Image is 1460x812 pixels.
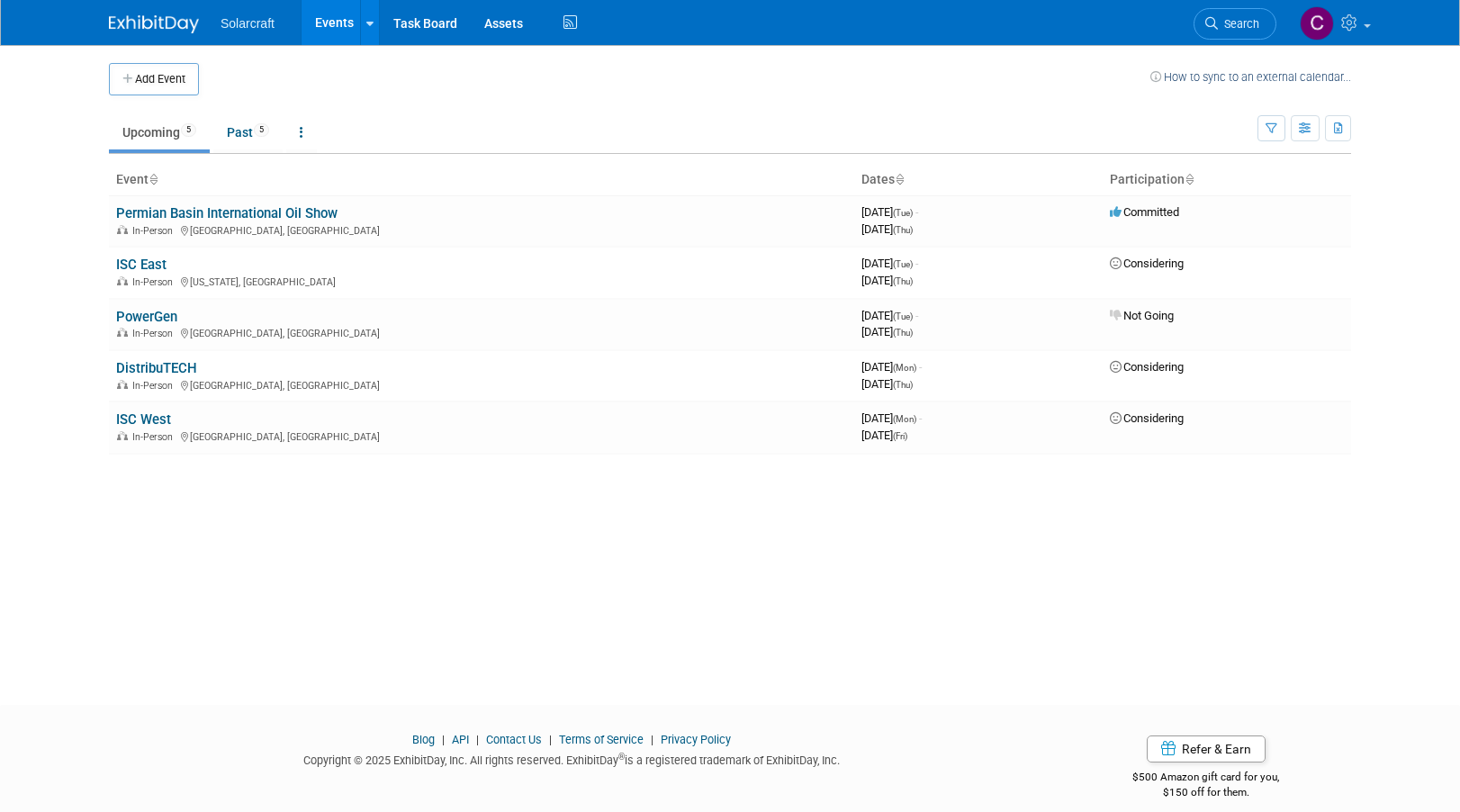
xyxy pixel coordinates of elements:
a: API [452,733,469,746]
span: (Thu) [893,276,913,286]
a: Search [1194,8,1276,40]
div: [GEOGRAPHIC_DATA], [GEOGRAPHIC_DATA] [116,377,847,392]
span: Search [1218,17,1259,31]
span: [DATE] [861,274,913,287]
span: [DATE] [861,325,913,338]
span: | [437,733,449,746]
span: [DATE] [861,257,918,270]
span: - [919,411,922,425]
span: [DATE] [861,429,907,442]
span: In-Person [132,431,178,443]
span: Considering [1110,411,1184,425]
span: Solarcraft [221,16,275,31]
a: Contact Us [486,733,542,746]
a: Sort by Participation Type [1185,172,1194,186]
span: - [915,309,918,322]
span: (Fri) [893,431,907,441]
span: 5 [181,123,196,137]
span: [DATE] [861,360,922,374]
span: | [472,733,483,746]
div: [GEOGRAPHIC_DATA], [GEOGRAPHIC_DATA] [116,429,847,443]
th: Dates [854,165,1103,195]
a: ISC East [116,257,167,273]
span: (Thu) [893,380,913,390]
span: [DATE] [861,205,918,219]
span: In-Person [132,225,178,237]
span: - [915,205,918,219]
a: DistribuTECH [116,360,197,376]
a: ISC West [116,411,171,428]
button: Add Event [109,63,199,95]
img: In-Person Event [117,225,128,234]
a: Blog [412,733,435,746]
span: [DATE] [861,309,918,322]
span: Not Going [1110,309,1174,322]
img: Chuck Goding [1300,6,1334,41]
a: Upcoming5 [109,115,210,149]
span: 5 [254,123,269,137]
span: Considering [1110,360,1184,374]
span: | [545,733,556,746]
span: (Mon) [893,363,916,373]
img: In-Person Event [117,380,128,389]
img: In-Person Event [117,276,128,285]
a: Past5 [213,115,283,149]
span: [DATE] [861,377,913,391]
span: (Thu) [893,328,913,338]
span: (Tue) [893,311,913,321]
img: In-Person Event [117,431,128,440]
a: Privacy Policy [661,733,731,746]
img: In-Person Event [117,328,128,337]
span: [DATE] [861,411,922,425]
div: $500 Amazon gift card for you, [1061,758,1352,799]
span: - [919,360,922,374]
span: Considering [1110,257,1184,270]
span: In-Person [132,328,178,339]
span: (Tue) [893,208,913,218]
span: In-Person [132,276,178,288]
div: $150 off for them. [1061,785,1352,800]
span: - [915,257,918,270]
img: ExhibitDay [109,15,199,33]
a: Permian Basin International Oil Show [116,205,338,221]
sup: ® [618,752,625,762]
span: (Mon) [893,414,916,424]
a: Sort by Start Date [895,172,904,186]
span: [DATE] [861,222,913,236]
span: Committed [1110,205,1179,219]
span: (Thu) [893,225,913,235]
div: Copyright © 2025 ExhibitDay, Inc. All rights reserved. ExhibitDay is a registered trademark of Ex... [109,748,1034,769]
th: Event [109,165,854,195]
span: (Tue) [893,259,913,269]
th: Participation [1103,165,1351,195]
a: Refer & Earn [1147,735,1266,762]
a: Terms of Service [559,733,644,746]
div: [GEOGRAPHIC_DATA], [GEOGRAPHIC_DATA] [116,325,847,339]
span: In-Person [132,380,178,392]
a: How to sync to an external calendar... [1150,70,1351,84]
div: [GEOGRAPHIC_DATA], [GEOGRAPHIC_DATA] [116,222,847,237]
div: [US_STATE], [GEOGRAPHIC_DATA] [116,274,847,288]
a: Sort by Event Name [149,172,158,186]
a: PowerGen [116,309,177,325]
span: | [646,733,658,746]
